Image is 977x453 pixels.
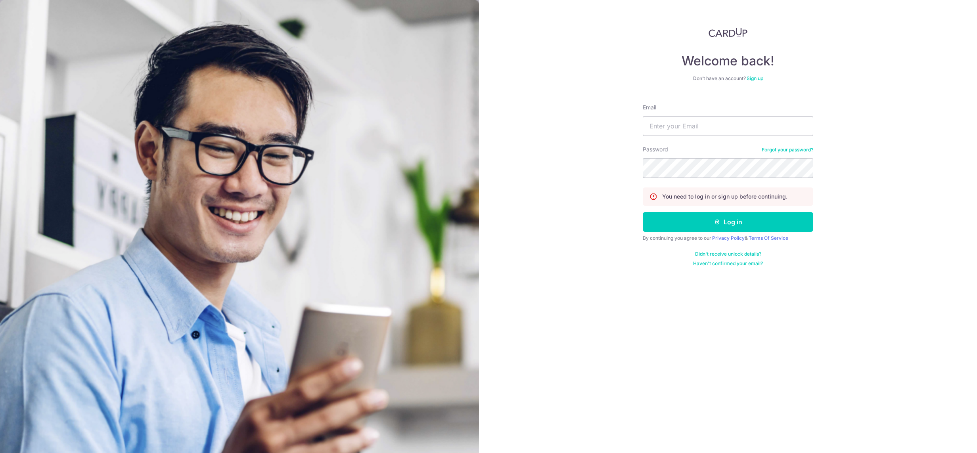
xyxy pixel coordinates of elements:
button: Log in [643,212,813,232]
div: By continuing you agree to our & [643,235,813,241]
h4: Welcome back! [643,53,813,69]
input: Enter your Email [643,116,813,136]
label: Email [643,103,656,111]
label: Password [643,145,668,153]
img: CardUp Logo [709,28,747,37]
a: Haven't confirmed your email? [693,260,763,267]
a: Sign up [747,75,763,81]
a: Didn't receive unlock details? [695,251,761,257]
a: Terms Of Service [749,235,788,241]
a: Forgot your password? [762,147,813,153]
a: Privacy Policy [712,235,745,241]
div: Don’t have an account? [643,75,813,82]
p: You need to log in or sign up before continuing. [662,193,787,201]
